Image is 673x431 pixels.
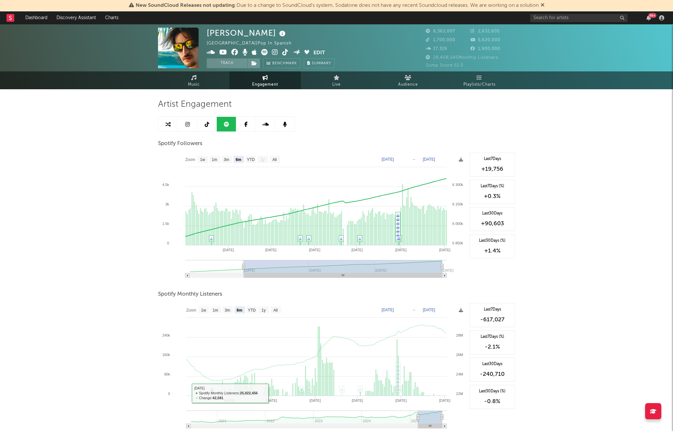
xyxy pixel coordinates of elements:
text: [DATE] [423,308,435,312]
text: [DATE] [352,399,363,402]
div: Last 30 Days (%) [473,238,511,244]
div: +90,603 [473,220,511,228]
a: ♫ [398,387,401,391]
text: [DATE] [223,248,234,252]
a: ♫ [397,371,399,375]
text: 6m [236,157,241,162]
text: 1.5k [162,222,169,226]
a: ♫ [397,225,399,228]
text: [DATE] [442,268,454,272]
a: ♫ [397,379,399,383]
a: ♫ [307,236,310,240]
button: Edit [313,49,325,57]
text: Zoom [186,308,196,313]
text: → [412,157,416,162]
text: 5 850k [452,241,463,245]
text: 3m [224,157,229,162]
text: [DATE] [310,399,321,402]
div: Last 7 Days (%) [473,183,511,189]
text: 3k [165,202,169,206]
div: -2.1 % [473,343,511,351]
a: Benchmark [263,58,300,68]
div: +19,756 [473,165,511,173]
span: Jump Score: 51.0 [426,63,463,68]
text: All [273,308,277,313]
span: Playlists/Charts [463,81,496,89]
text: 6 000k [452,222,463,226]
text: 6 150k [452,202,463,206]
a: ♫ [397,375,399,379]
div: +0.3 % [473,192,511,200]
span: 5,620,000 [471,38,500,42]
a: Audience [372,71,444,89]
button: Track [207,58,247,68]
text: [DATE] [224,399,235,402]
a: ♫ [210,236,213,240]
text: 1y [261,157,265,162]
text: 24M [456,372,463,376]
button: Summary [304,58,335,68]
text: [DATE] [395,248,407,252]
a: Music [158,71,229,89]
a: ♫ [397,217,399,221]
text: 1m [213,308,218,313]
a: ♫ [211,387,213,391]
a: ♫ [397,367,399,371]
span: Artist Engagement [158,101,232,108]
a: ♫ [340,387,343,391]
div: -0.8 % [473,398,511,405]
a: Charts [101,11,123,24]
div: Last 30 Days [473,211,511,216]
text: YTD [248,308,256,313]
span: 17,319 [426,47,447,51]
text: 0 [167,241,169,245]
span: : Due to a change to SoundCloud's system, Sodatone does not have any recent Soundcloud releases. ... [136,3,539,8]
span: Music [188,81,200,89]
text: [DATE] [382,308,394,312]
a: ♫ [359,387,361,391]
a: ♫ [397,213,399,217]
text: 4.5k [162,183,169,187]
div: Last 7 Days (%) [473,334,511,340]
text: 28M [456,333,463,337]
text: [DATE] [396,399,407,402]
text: [DATE] [265,248,276,252]
div: Last 30 Days [473,361,511,367]
text: [DATE] [382,157,394,162]
text: All [272,157,276,162]
span: 6,362,007 [426,29,455,33]
text: 80k [164,372,170,376]
div: Last 7 Days [473,307,511,313]
text: 26M [456,353,463,357]
a: Engagement [229,71,301,89]
span: Live [332,81,341,89]
text: 3m [225,308,230,313]
a: ♫ [397,228,399,232]
span: 1,700,000 [426,38,455,42]
span: Audience [398,81,418,89]
a: ♫ [397,387,399,391]
span: New SoundCloud Releases not updating [136,3,235,8]
a: Discovery Assistant [52,11,101,24]
text: 0 [168,392,170,396]
text: → [412,308,416,312]
a: ♫ [358,236,361,240]
a: ♫ [340,236,342,240]
span: Engagement [252,81,278,89]
span: 28,408,540 Monthly Listeners [426,55,498,60]
a: ♫ [397,363,399,367]
text: [DATE] [423,157,435,162]
input: Search for artists [530,14,628,22]
div: Last 30 Days (%) [473,388,511,394]
div: [PERSON_NAME] [207,28,287,38]
div: [GEOGRAPHIC_DATA] | Pop in Spanish [207,40,299,47]
a: ♫ [397,232,399,236]
text: [DATE] [439,248,450,252]
text: [DATE] [351,248,363,252]
div: 99 + [648,13,656,18]
span: Dismiss [541,3,545,8]
div: -617,027 [473,316,511,324]
a: Dashboard [21,11,52,24]
a: ♫ [299,236,301,240]
text: YTD [247,157,255,162]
